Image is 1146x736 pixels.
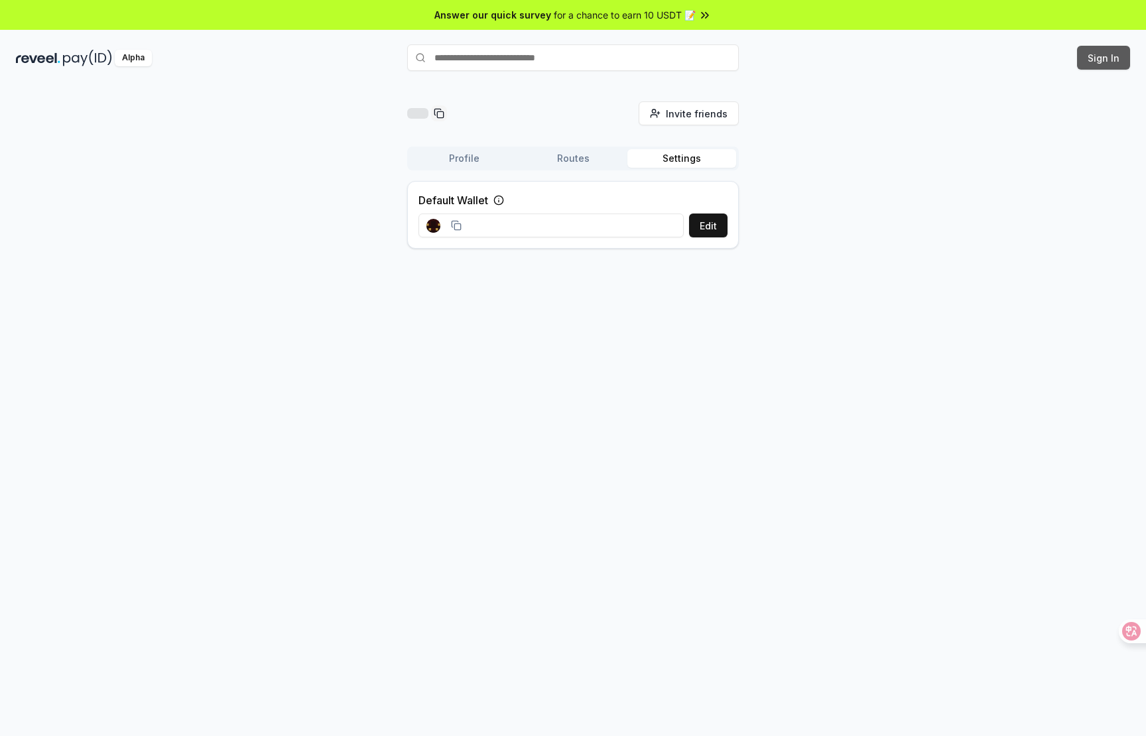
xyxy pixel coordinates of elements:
button: Settings [627,149,736,168]
label: Default Wallet [418,192,488,208]
img: reveel_dark [16,50,60,66]
button: Edit [689,214,728,237]
button: Routes [519,149,627,168]
div: Alpha [115,50,152,66]
img: pay_id [63,50,112,66]
button: Invite friends [639,101,739,125]
span: for a chance to earn 10 USDT 📝 [554,8,696,22]
span: Answer our quick survey [434,8,551,22]
button: Profile [410,149,519,168]
button: Sign In [1077,46,1130,70]
span: Invite friends [666,107,728,121]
